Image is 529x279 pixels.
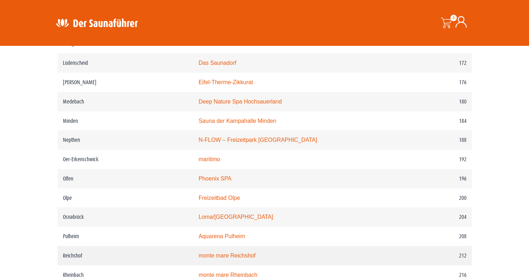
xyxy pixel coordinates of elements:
[199,156,220,162] a: maritimo
[397,207,471,227] td: 204
[199,60,236,66] a: Das Saunadorf
[397,150,471,169] td: 192
[199,195,240,201] a: Freizeitbad Olpe
[58,111,193,131] td: Minden
[58,246,193,265] td: Reichshof
[397,92,471,111] td: 180
[397,227,471,246] td: 208
[199,118,276,124] a: Sauna der Kampahalle Minden
[58,53,193,73] td: Lüdenscheid
[199,252,255,259] a: monte mare Reichshof
[58,73,193,92] td: [PERSON_NAME]
[199,79,253,85] a: Eifel-Therme-Zikkurat
[397,73,471,92] td: 176
[397,246,471,265] td: 212
[199,214,273,220] a: Loma/[GEOGRAPHIC_DATA]
[397,188,471,208] td: 200
[450,15,457,21] span: 0
[58,130,193,150] td: Nepthen
[397,53,471,73] td: 172
[397,111,471,131] td: 184
[58,207,193,227] td: Osnabrück
[58,169,193,188] td: Olfen
[199,233,245,239] a: Aquarena Pulheim
[58,92,193,111] td: Medebach
[199,272,258,278] a: monte mare Rheinbach
[58,188,193,208] td: Olpe
[58,150,193,169] td: Oer-Erkenschwick
[199,98,282,105] a: Deep Nature Spa Hochsauerland
[397,130,471,150] td: 188
[397,169,471,188] td: 196
[58,227,193,246] td: Pulheim
[199,175,231,182] a: Phoenix SPA
[199,137,317,143] a: N-FLOW – Freizeitpark [GEOGRAPHIC_DATA]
